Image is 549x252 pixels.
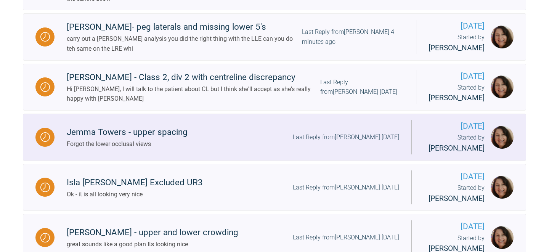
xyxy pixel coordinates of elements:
span: [DATE] [429,20,485,32]
div: Hi [PERSON_NAME], I will talk to the patient about CL but I think she'll accept as she's really h... [67,84,320,104]
a: WaitingIsla [PERSON_NAME] Excluded UR3Ok - it is all looking very niceLast Reply from[PERSON_NAME... [23,164,526,211]
div: [PERSON_NAME] - upper and lower crowding [67,226,238,239]
span: [PERSON_NAME] [429,194,485,203]
a: Waiting[PERSON_NAME] - Class 2, div 2 with centreline discrepancyHi [PERSON_NAME], I will talk to... [23,64,526,111]
span: [PERSON_NAME] [429,43,485,52]
div: carry out a [PERSON_NAME] analysis you did the right thing with the LLE can you do teh same on th... [67,34,302,53]
div: [PERSON_NAME]- peg laterals and missing lower 5's [67,20,302,34]
div: Started by [429,83,485,104]
img: Lana Gilchrist [491,176,514,199]
div: [PERSON_NAME] - Class 2, div 2 with centreline discrepancy [67,71,320,84]
div: Ok - it is all looking very nice [67,189,203,199]
img: Waiting [40,132,50,142]
div: Last Reply from [PERSON_NAME] [DATE] [320,77,404,97]
div: Jemma Towers - upper spacing [67,125,188,139]
img: Lana Gilchrist [491,226,514,249]
div: Last Reply from [PERSON_NAME] [DATE] [293,183,399,193]
div: Isla [PERSON_NAME] Excluded UR3 [67,176,203,189]
div: great sounds like a good plan Its looking nice [67,239,238,249]
span: [DATE] [424,120,485,133]
img: Waiting [40,82,50,92]
div: Last Reply from [PERSON_NAME] [DATE] [293,132,399,142]
img: Waiting [40,183,50,192]
span: [PERSON_NAME] [429,144,485,152]
div: Started by [424,183,485,204]
img: Lana Gilchrist [491,75,514,98]
span: [PERSON_NAME] [429,93,485,102]
span: [DATE] [424,170,485,183]
a: Waiting[PERSON_NAME]- peg laterals and missing lower 5'scarry out a [PERSON_NAME] analysis you di... [23,13,526,61]
img: Lana Gilchrist [491,126,514,149]
img: Lana Gilchrist [491,26,514,48]
a: WaitingJemma Towers - upper spacingForgot the lower occlusal viewsLast Reply from[PERSON_NAME] [D... [23,114,526,161]
span: [DATE] [429,70,485,83]
span: [DATE] [424,220,485,233]
img: Waiting [40,32,50,42]
img: Waiting [40,233,50,242]
div: Started by [424,133,485,154]
div: Started by [429,32,485,54]
div: Last Reply from [PERSON_NAME] [DATE] [293,233,399,242]
div: Forgot the lower occlusal views [67,139,188,149]
div: Last Reply from [PERSON_NAME] 4 minutes ago [302,27,404,47]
